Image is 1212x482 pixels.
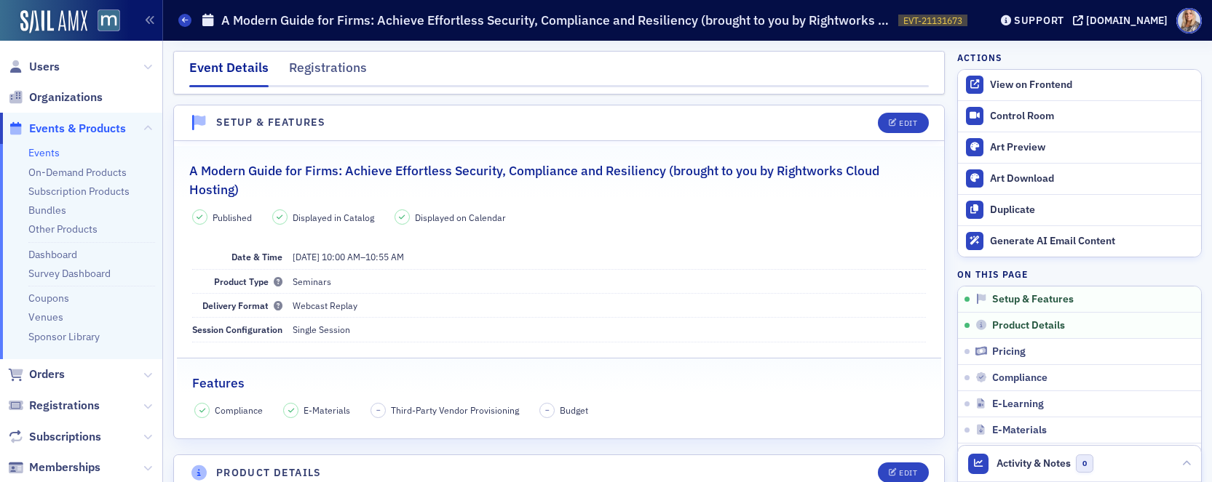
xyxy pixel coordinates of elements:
div: Support [1014,14,1064,27]
h4: On this page [957,268,1202,281]
span: Product Details [992,319,1065,332]
span: Setup & Features [992,293,1074,306]
span: – [376,405,381,415]
a: Venues [28,310,63,324]
span: Memberships [29,459,100,475]
a: Survey Dashboard [28,267,111,280]
div: Control Room [990,110,1194,123]
button: [DOMAIN_NAME] [1073,15,1173,25]
div: [DOMAIN_NAME] [1086,14,1168,27]
span: Subscriptions [29,429,101,445]
span: Compliance [215,403,263,417]
div: Event Details [189,58,269,87]
a: View on Frontend [958,70,1201,100]
h4: Setup & Features [216,115,325,130]
h4: Product Details [216,465,322,481]
span: [DATE] [293,251,320,262]
a: Dashboard [28,248,77,261]
div: Duplicate [990,204,1194,217]
img: SailAMX [20,10,87,33]
span: Seminars [293,276,331,287]
a: Art Preview [958,132,1201,163]
a: Art Download [958,163,1201,194]
span: EVT-21131673 [903,15,962,27]
a: Orders [8,366,65,382]
div: View on Frontend [990,79,1194,92]
span: Single Session [293,324,350,335]
div: Art Download [990,172,1194,185]
a: Organizations [8,89,103,105]
a: On-Demand Products [28,166,127,179]
div: Registrations [289,58,367,85]
div: Edit [899,469,917,477]
a: Memberships [8,459,100,475]
button: Duplicate [958,194,1201,225]
span: Events & Products [29,121,126,137]
img: SailAMX [98,9,120,32]
span: Displayed in Catalog [293,211,374,224]
a: Sponsor Library [28,330,100,343]
span: Organizations [29,89,103,105]
a: Events & Products [8,121,126,137]
span: Delivery Format [202,300,282,311]
span: Profile [1176,8,1202,33]
a: Control Room [958,101,1201,132]
div: Art Preview [990,141,1194,154]
span: E-Learning [992,398,1044,411]
span: – [545,405,550,415]
span: Pricing [992,345,1026,358]
span: Budget [560,403,588,417]
button: Generate AI Email Content [958,225,1201,257]
span: Product Type [214,276,282,287]
h2: Features [192,374,245,393]
span: Orders [29,366,65,382]
a: Bundles [28,204,66,217]
span: – [293,251,404,262]
span: Registrations [29,398,100,414]
h1: A Modern Guide for Firms: Achieve Effortless Security, Compliance and Resiliency (brought to you ... [221,12,891,29]
a: Subscription Products [28,185,130,198]
span: Date & Time [231,251,282,262]
span: Session Configuration [192,324,282,335]
span: Compliance [992,371,1047,385]
span: E-Materials [992,424,1047,437]
h4: Actions [957,51,1002,64]
time: 10:00 AM [322,251,360,262]
span: Displayed on Calendar [415,211,506,224]
a: Events [28,146,60,159]
div: Edit [899,119,917,127]
span: Users [29,59,60,75]
time: 10:55 AM [365,251,404,262]
a: Users [8,59,60,75]
a: Coupons [28,292,69,305]
span: E-Materials [304,403,350,417]
h2: A Modern Guide for Firms: Achieve Effortless Security, Compliance and Resiliency (brought to you ... [189,161,929,200]
a: Subscriptions [8,429,101,445]
a: Other Products [28,222,98,236]
div: Generate AI Email Content [990,235,1194,248]
button: Edit [878,113,928,133]
span: 0 [1076,454,1094,473]
a: Registrations [8,398,100,414]
span: Third-Party Vendor Provisioning [391,403,519,417]
span: Published [213,211,252,224]
a: View Homepage [87,9,120,34]
span: Activity & Notes [997,456,1071,471]
span: Webcast Replay [293,300,357,311]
